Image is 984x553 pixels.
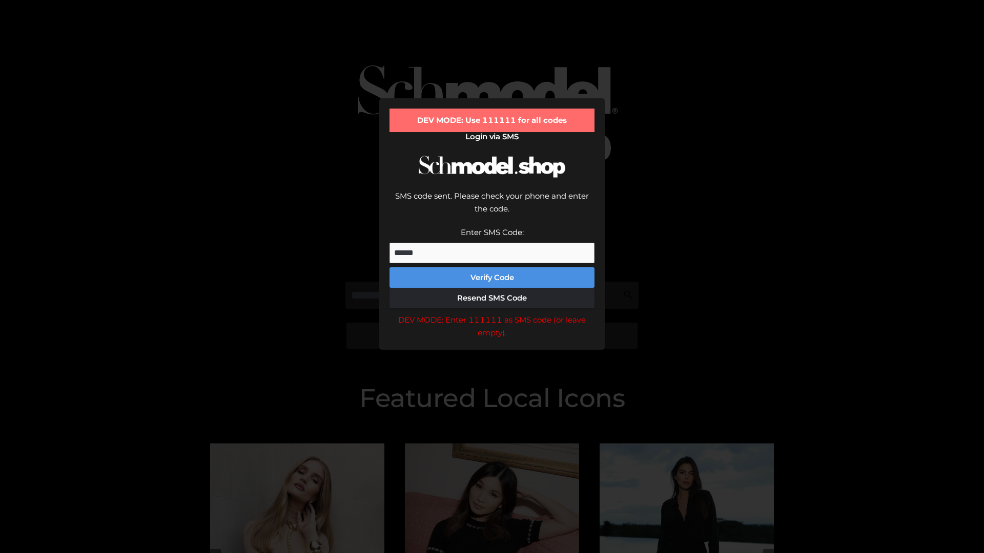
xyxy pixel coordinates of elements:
div: DEV MODE: Enter 111111 as SMS code (or leave empty). [389,313,594,339]
img: Schmodel Logo [415,146,569,187]
div: SMS code sent. Please check your phone and enter the code. [389,189,594,226]
button: Verify Code [389,267,594,288]
button: Resend SMS Code [389,288,594,308]
label: Enter SMS Code: [461,227,524,237]
div: DEV MODE: Use 111111 for all codes [389,109,594,132]
h2: Login via SMS [389,132,594,141]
